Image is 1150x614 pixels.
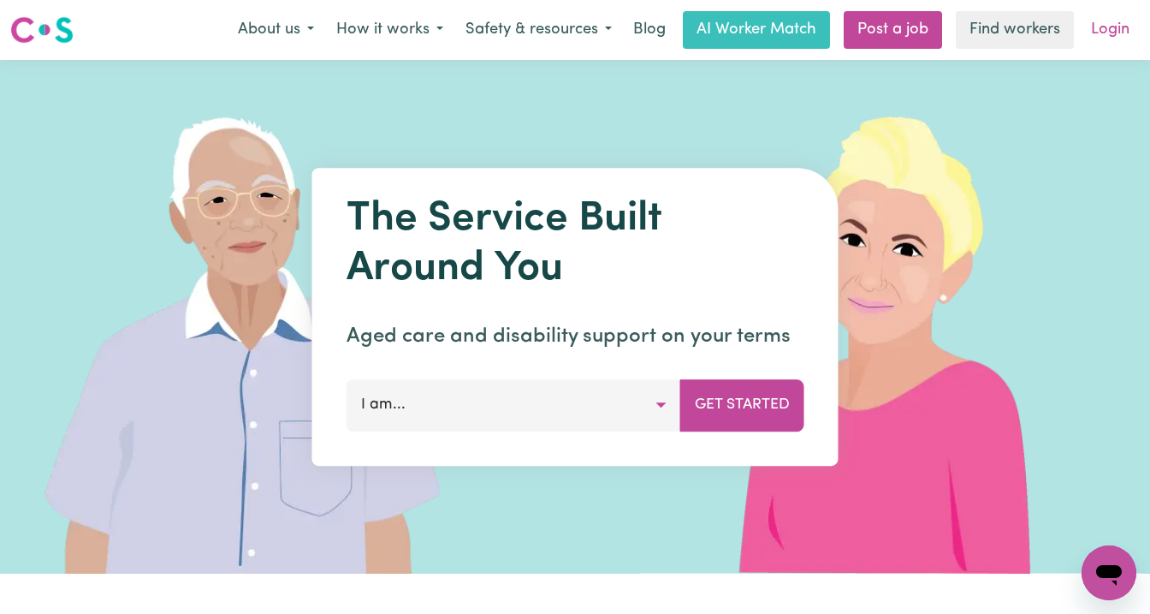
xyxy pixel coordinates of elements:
[844,11,942,49] a: Post a job
[683,11,830,49] a: AI Worker Match
[10,10,74,50] a: Careseekers logo
[1082,545,1136,600] iframe: Button to launch messaging window
[623,11,676,49] a: Blog
[227,12,325,48] button: About us
[956,11,1074,49] a: Find workers
[1081,11,1140,49] a: Login
[680,379,804,431] button: Get Started
[347,195,804,294] h1: The Service Built Around You
[454,12,623,48] button: Safety & resources
[347,379,681,431] button: I am...
[347,321,804,352] p: Aged care and disability support on your terms
[10,15,74,45] img: Careseekers logo
[325,12,454,48] button: How it works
